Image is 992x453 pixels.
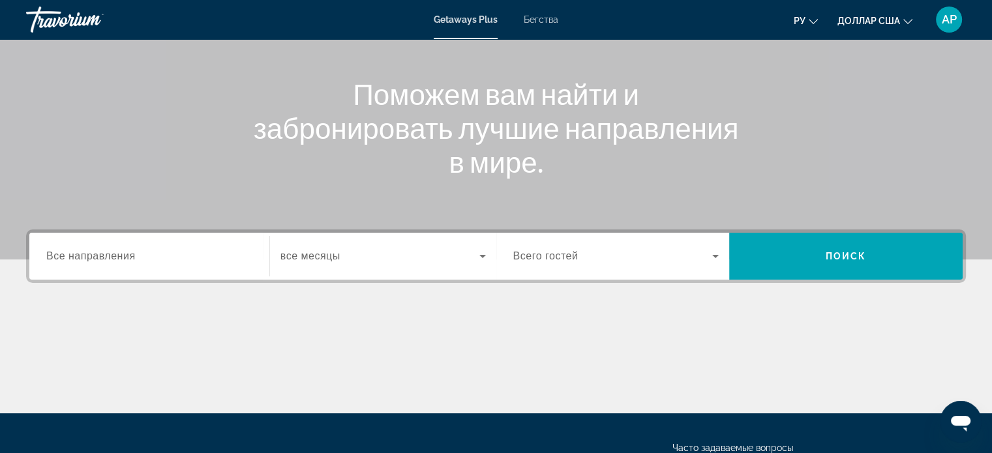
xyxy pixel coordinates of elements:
a: Getaways Plus [434,14,498,25]
button: Поиск [729,233,963,280]
button: Меню пользователя [932,6,966,33]
button: Изменить язык [794,11,818,30]
iframe: Schaltfläche zum Öffnen des Messaging-Fensters [940,401,982,443]
span: Всего гостей [513,250,579,261]
span: все месяцы [280,250,340,261]
h1: Поможем вам найти и забронировать лучшие направления в мире. [252,77,741,179]
font: доллар США [837,16,900,26]
font: ру [794,16,805,26]
button: Изменить валюту [837,11,912,30]
a: Часто задаваемые вопросы [672,443,793,453]
span: Поиск [826,251,867,261]
div: Виджет поиска [29,233,963,280]
a: Бегства [524,14,558,25]
a: Травориум [26,3,157,37]
font: АР [942,12,957,26]
span: Все направления [46,250,136,261]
